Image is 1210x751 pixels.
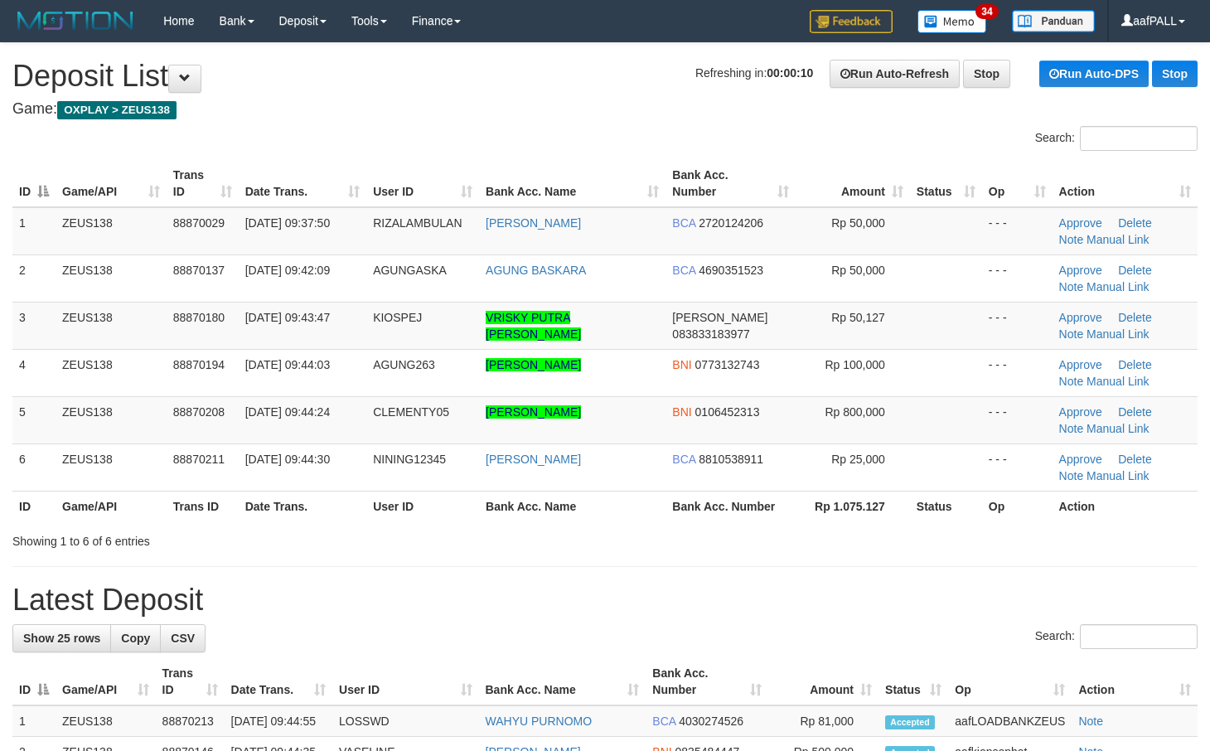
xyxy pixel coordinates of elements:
a: Delete [1118,405,1151,419]
a: Note [1059,422,1084,435]
a: [PERSON_NAME] [486,216,581,230]
th: Date Trans.: activate to sort column ascending [225,658,332,705]
span: Copy 083833183977 to clipboard [672,327,749,341]
a: Approve [1059,453,1102,466]
th: Bank Acc. Number: activate to sort column ascending [665,160,796,207]
td: ZEUS138 [56,396,167,443]
td: - - - [982,254,1053,302]
td: ZEUS138 [56,705,156,737]
span: RIZALAMBULAN [373,216,462,230]
a: Approve [1059,358,1102,371]
a: Note [1059,375,1084,388]
span: Copy 0773132743 to clipboard [695,358,760,371]
th: Action [1053,491,1198,521]
th: Game/API: activate to sort column ascending [56,160,167,207]
th: ID: activate to sort column descending [12,160,56,207]
span: [DATE] 09:43:47 [245,311,330,324]
td: 6 [12,443,56,491]
span: Copy 2720124206 to clipboard [699,216,763,230]
a: Note [1059,469,1084,482]
span: [DATE] 09:44:24 [245,405,330,419]
span: Rp 50,000 [831,216,885,230]
a: Delete [1118,453,1151,466]
th: Status [910,491,982,521]
div: Showing 1 to 6 of 6 entries [12,526,491,550]
a: Approve [1059,216,1102,230]
span: Refreshing in: [695,66,813,80]
span: 34 [975,4,998,19]
span: Copy 4030274526 to clipboard [679,715,743,728]
a: Delete [1118,264,1151,277]
span: [DATE] 09:44:30 [245,453,330,466]
a: [PERSON_NAME] [486,453,581,466]
td: ZEUS138 [56,349,167,396]
a: Delete [1118,358,1151,371]
span: KIOSPEJ [373,311,422,324]
td: - - - [982,443,1053,491]
a: Show 25 rows [12,624,111,652]
label: Search: [1035,624,1198,649]
th: Action: activate to sort column ascending [1072,658,1198,705]
span: [DATE] 09:44:03 [245,358,330,371]
th: Trans ID: activate to sort column ascending [167,160,239,207]
td: ZEUS138 [56,443,167,491]
th: Action: activate to sort column ascending [1053,160,1198,207]
img: MOTION_logo.png [12,8,138,33]
a: Note [1059,280,1084,293]
td: ZEUS138 [56,254,167,302]
a: Manual Link [1087,375,1149,388]
span: Rp 50,127 [831,311,885,324]
td: - - - [982,302,1053,349]
th: Date Trans. [239,491,366,521]
input: Search: [1080,126,1198,151]
a: Note [1059,327,1084,341]
th: Trans ID [167,491,239,521]
td: - - - [982,207,1053,255]
th: Amount: activate to sort column ascending [768,658,878,705]
span: OXPLAY > ZEUS138 [57,101,177,119]
span: Show 25 rows [23,632,100,645]
span: BCA [672,453,695,466]
a: Manual Link [1087,280,1149,293]
a: Manual Link [1087,233,1149,246]
span: Rp 100,000 [825,358,884,371]
a: [PERSON_NAME] [486,358,581,371]
td: 1 [12,207,56,255]
td: 3 [12,302,56,349]
span: NINING12345 [373,453,446,466]
span: BNI [672,358,691,371]
th: Bank Acc. Name: activate to sort column ascending [479,160,665,207]
th: Bank Acc. Number [665,491,796,521]
a: Approve [1059,405,1102,419]
th: Op: activate to sort column ascending [948,658,1072,705]
h1: Latest Deposit [12,584,1198,617]
th: Rp 1.075.127 [796,491,910,521]
td: 88870213 [156,705,225,737]
span: 88870194 [173,358,225,371]
img: Feedback.jpg [810,10,893,33]
span: BNI [672,405,691,419]
h1: Deposit List [12,60,1198,93]
span: Rp 800,000 [825,405,884,419]
th: Bank Acc. Name: activate to sort column ascending [479,658,646,705]
a: Delete [1118,216,1151,230]
img: panduan.png [1012,10,1095,32]
span: [DATE] 09:37:50 [245,216,330,230]
td: - - - [982,349,1053,396]
span: BCA [672,216,695,230]
th: Amount: activate to sort column ascending [796,160,910,207]
td: Rp 81,000 [768,705,878,737]
span: Rp 50,000 [831,264,885,277]
a: [PERSON_NAME] [486,405,581,419]
a: Stop [1152,61,1198,87]
th: User ID: activate to sort column ascending [332,658,478,705]
span: Copy 0106452313 to clipboard [695,405,760,419]
td: - - - [982,396,1053,443]
span: Copy 4690351523 to clipboard [699,264,763,277]
span: BCA [672,264,695,277]
span: 88870180 [173,311,225,324]
th: Trans ID: activate to sort column ascending [156,658,225,705]
img: Button%20Memo.svg [917,10,987,33]
td: 2 [12,254,56,302]
span: BCA [652,715,675,728]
